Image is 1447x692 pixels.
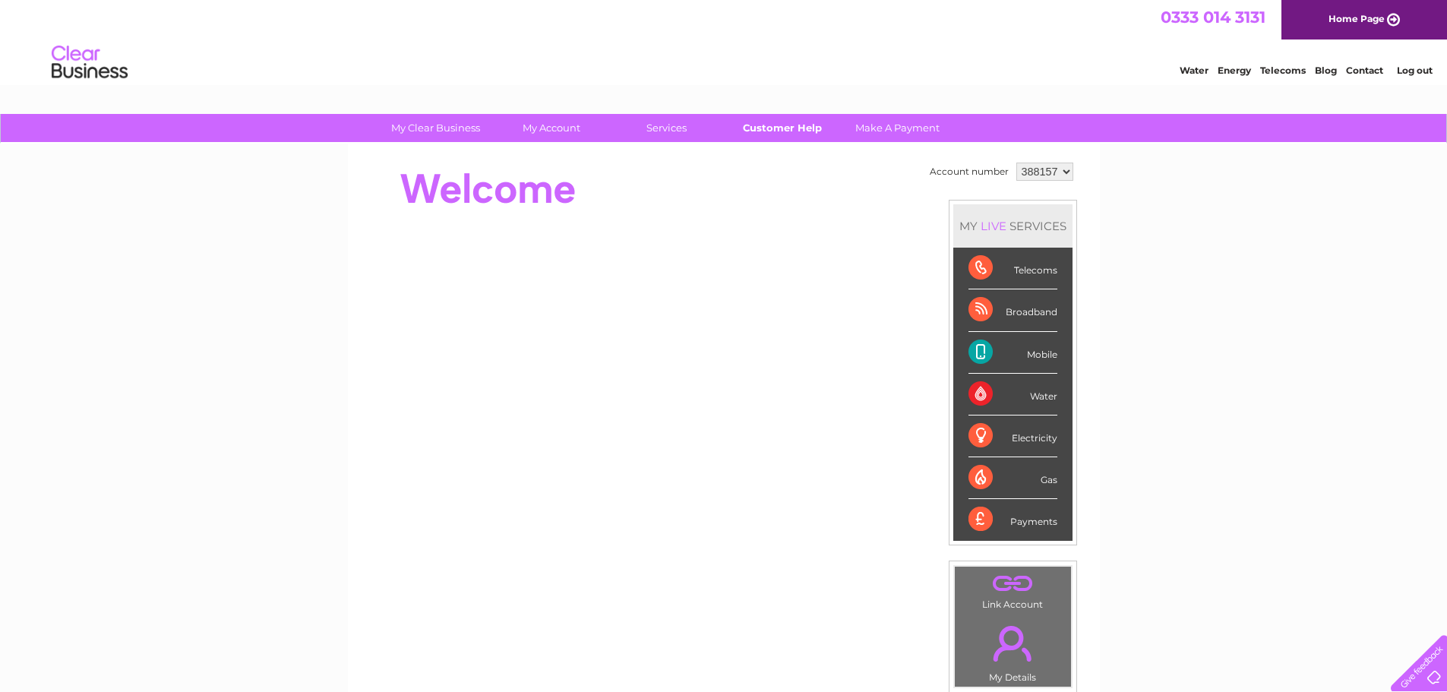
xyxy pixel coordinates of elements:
[968,374,1057,416] div: Water
[953,204,1073,248] div: MY SERVICES
[968,457,1057,499] div: Gas
[604,114,729,142] a: Services
[1315,65,1337,76] a: Blog
[1260,65,1306,76] a: Telecoms
[954,613,1072,687] td: My Details
[1218,65,1251,76] a: Energy
[954,566,1072,614] td: Link Account
[968,289,1057,331] div: Broadband
[1180,65,1208,76] a: Water
[488,114,614,142] a: My Account
[365,8,1083,74] div: Clear Business is a trading name of Verastar Limited (registered in [GEOGRAPHIC_DATA] No. 3667643...
[968,499,1057,540] div: Payments
[719,114,845,142] a: Customer Help
[926,159,1013,185] td: Account number
[1161,8,1265,27] a: 0333 014 3131
[835,114,960,142] a: Make A Payment
[1397,65,1433,76] a: Log out
[51,39,128,86] img: logo.png
[1346,65,1383,76] a: Contact
[968,332,1057,374] div: Mobile
[959,570,1067,597] a: .
[968,416,1057,457] div: Electricity
[968,248,1057,289] div: Telecoms
[959,617,1067,670] a: .
[373,114,498,142] a: My Clear Business
[978,219,1009,233] div: LIVE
